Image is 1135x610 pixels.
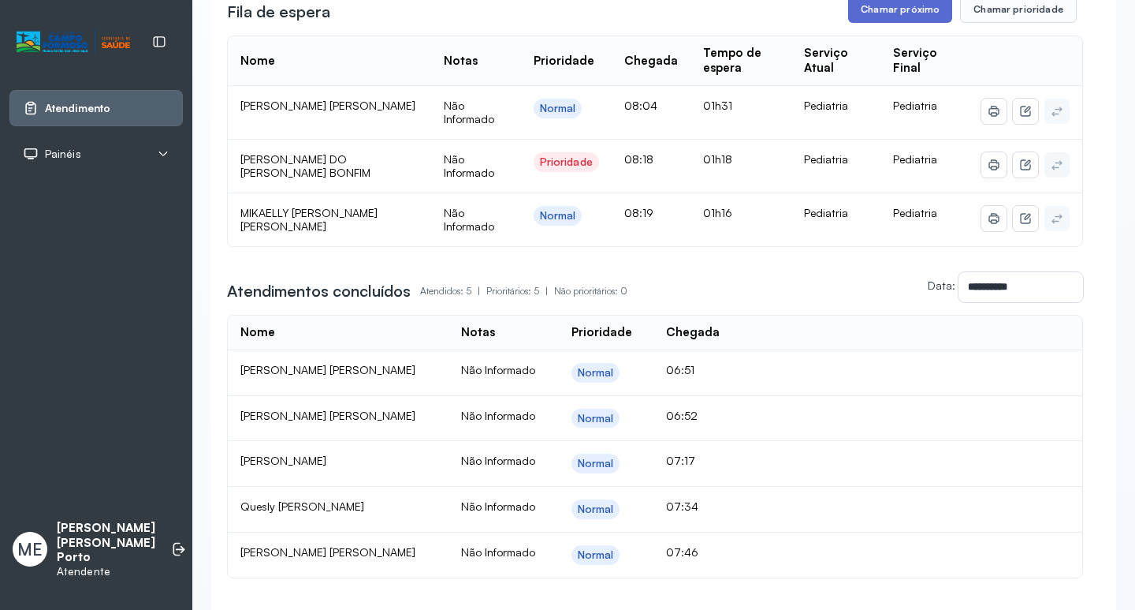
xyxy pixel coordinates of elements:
span: 08:18 [624,152,653,166]
span: [PERSON_NAME] [PERSON_NAME] [240,99,415,112]
span: Não Informado [444,152,494,180]
span: 07:34 [666,500,698,513]
span: [PERSON_NAME] [PERSON_NAME] [240,363,415,376]
span: 08:19 [624,206,653,219]
p: Atendidos: 5 [420,280,486,302]
div: Chegada [624,54,678,69]
div: Normal [578,503,614,516]
div: Prioridade [534,54,594,69]
span: 07:46 [666,545,698,559]
div: Normal [578,548,614,562]
div: Prioridade [571,325,632,340]
span: Quesly [PERSON_NAME] [240,500,364,513]
div: Pediatria [804,206,868,220]
div: Nome [240,54,275,69]
span: Atendimento [45,102,110,115]
div: Prioridade [540,155,593,169]
p: Não prioritários: 0 [554,280,627,302]
span: 01h16 [703,206,732,219]
span: 01h31 [703,99,732,112]
div: Serviço Final [893,46,955,76]
div: Normal [578,366,614,380]
div: Normal [540,209,576,223]
div: Notas [444,54,478,69]
div: Tempo de espera [703,46,780,76]
div: Pediatria [804,152,868,167]
h3: Fila de espera [227,1,330,23]
div: Notas [461,325,495,340]
span: 07:17 [666,454,695,467]
div: Normal [540,102,576,115]
span: 01h18 [703,152,732,166]
span: Não Informado [461,363,535,376]
p: [PERSON_NAME] [PERSON_NAME] Porto [57,521,155,565]
span: 06:51 [666,363,694,376]
div: Chegada [666,325,720,340]
span: Não Informado [461,409,535,422]
span: 06:52 [666,409,698,422]
span: [PERSON_NAME] DO [PERSON_NAME] BONFIM [240,152,370,180]
span: 08:04 [624,99,657,112]
div: Nome [240,325,275,340]
span: Não Informado [461,545,535,559]
div: Serviço Atual [804,46,868,76]
label: Data: [928,279,955,292]
span: Não Informado [444,99,494,126]
span: | [545,285,548,297]
p: Prioritários: 5 [486,280,554,302]
span: [PERSON_NAME] [PERSON_NAME] [240,409,415,422]
a: Atendimento [23,100,169,116]
p: Atendente [57,565,155,578]
span: Painéis [45,148,81,161]
span: | [478,285,480,297]
h3: Atendimentos concluídos [227,280,411,302]
img: Logotipo do estabelecimento [17,29,130,55]
span: Não Informado [444,206,494,234]
div: Pediatria [804,99,868,113]
span: Pediatria [893,152,937,166]
span: Não Informado [461,454,535,467]
span: Não Informado [461,500,535,513]
span: [PERSON_NAME] [PERSON_NAME] [240,545,415,559]
span: Pediatria [893,99,937,112]
span: ME [17,539,43,559]
span: Pediatria [893,206,937,219]
span: [PERSON_NAME] [240,454,326,467]
div: Normal [578,412,614,425]
div: Normal [578,457,614,470]
span: MIKAELLY [PERSON_NAME] [PERSON_NAME] [240,206,378,234]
